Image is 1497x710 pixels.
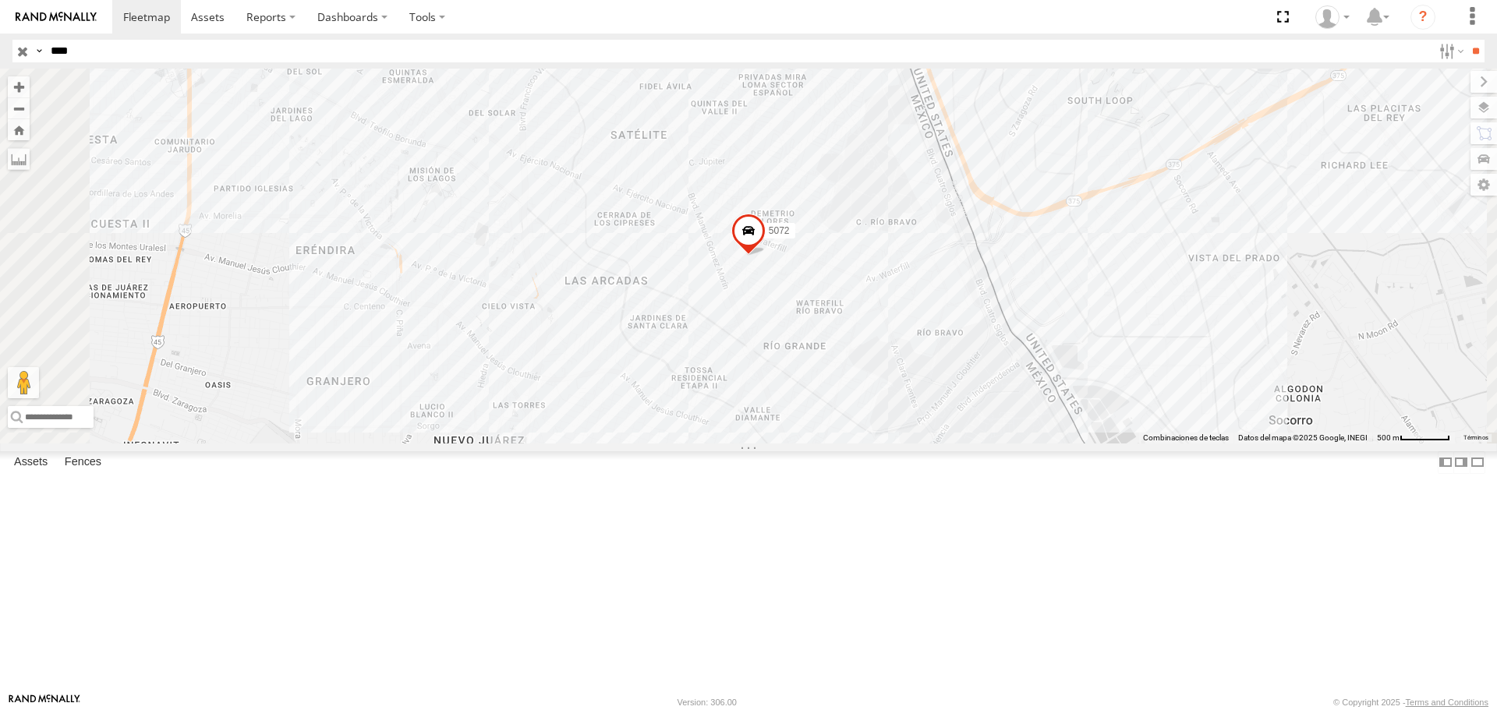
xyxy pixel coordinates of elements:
[16,12,97,23] img: rand-logo.svg
[1463,434,1488,440] a: Términos (se abre en una nueva pestaña)
[1470,451,1485,474] label: Hide Summary Table
[8,367,39,398] button: Arrastra al hombrecito al mapa para abrir Street View
[1470,174,1497,196] label: Map Settings
[1238,433,1368,442] span: Datos del mapa ©2025 Google, INEGI
[1372,433,1455,443] button: Escala del mapa: 500 m por 61 píxeles
[8,76,30,97] button: Zoom in
[1333,698,1488,707] div: © Copyright 2025 -
[1438,451,1453,474] label: Dock Summary Table to the Left
[1406,698,1488,707] a: Terms and Conditions
[1310,5,1355,29] div: MANUEL HERNANDEZ
[8,148,30,170] label: Measure
[678,698,737,707] div: Version: 306.00
[8,119,30,140] button: Zoom Home
[6,452,55,474] label: Assets
[1410,5,1435,30] i: ?
[57,452,109,474] label: Fences
[1453,451,1469,474] label: Dock Summary Table to the Right
[8,97,30,119] button: Zoom out
[33,40,45,62] label: Search Query
[9,694,80,710] a: Visit our Website
[1433,40,1467,62] label: Search Filter Options
[1143,433,1229,443] button: Combinaciones de teclas
[769,225,790,236] span: 5072
[1377,433,1400,442] span: 500 m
